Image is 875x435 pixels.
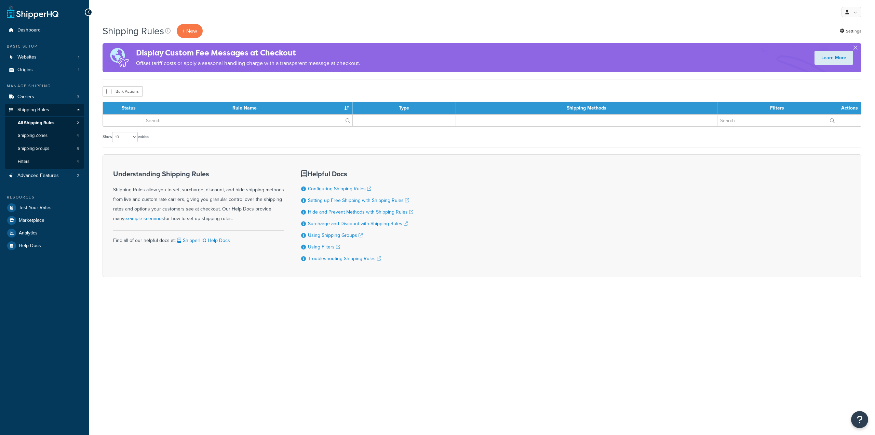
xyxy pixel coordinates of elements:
[5,91,84,103] a: Carriers 3
[308,220,408,227] a: Surcharge and Discount with Shipping Rules
[308,243,340,251] a: Using Filters
[77,94,79,100] span: 3
[5,117,84,129] li: All Shipping Rules
[143,102,353,114] th: Rule Name
[103,24,164,38] h1: Shipping Rules
[18,159,29,165] span: Filters
[353,102,456,114] th: Type
[17,107,49,113] span: Shipping Rules
[5,51,84,64] a: Websites 1
[5,142,84,155] li: Shipping Groups
[5,214,84,227] a: Marketplace
[143,115,352,126] input: Search
[124,215,164,222] a: example scenarios
[5,142,84,155] a: Shipping Groups 5
[456,102,717,114] th: Shipping Methods
[5,169,84,182] li: Advanced Features
[103,43,136,72] img: duties-banner-06bc72dcb5fe05cb3f9472aba00be2ae8eb53ab6f0d8bb03d382ba314ac3c341.png
[5,83,84,89] div: Manage Shipping
[17,173,59,179] span: Advanced Features
[5,155,84,168] li: Filters
[5,24,84,37] a: Dashboard
[851,411,868,428] button: Open Resource Center
[19,230,38,236] span: Analytics
[717,115,837,126] input: Search
[5,104,84,116] a: Shipping Rules
[5,227,84,239] a: Analytics
[5,129,84,142] li: Shipping Zones
[136,47,360,59] h4: Display Custom Fee Messages at Checkout
[5,202,84,214] a: Test Your Rates
[5,64,84,76] a: Origins 1
[78,67,79,73] span: 1
[77,120,79,126] span: 2
[5,169,84,182] a: Advanced Features 2
[837,102,861,114] th: Actions
[177,24,203,38] p: + New
[7,5,58,19] a: ShipperHQ Home
[113,170,284,223] div: Shipping Rules allow you to set, surcharge, discount, and hide shipping methods from live and cus...
[17,54,37,60] span: Websites
[18,120,54,126] span: All Shipping Rules
[301,170,413,178] h3: Helpful Docs
[18,133,48,139] span: Shipping Zones
[840,26,861,36] a: Settings
[5,51,84,64] li: Websites
[5,194,84,200] div: Resources
[176,237,230,244] a: ShipperHQ Help Docs
[5,155,84,168] a: Filters 4
[308,185,371,192] a: Configuring Shipping Rules
[113,230,284,245] div: Find all of our helpful docs at:
[114,102,143,114] th: Status
[77,159,79,165] span: 4
[17,27,41,33] span: Dashboard
[815,51,853,65] a: Learn More
[77,146,79,152] span: 5
[103,86,143,97] button: Bulk Actions
[5,64,84,76] li: Origins
[308,197,409,204] a: Setting up Free Shipping with Shipping Rules
[19,205,52,211] span: Test Your Rates
[308,255,381,262] a: Troubleshooting Shipping Rules
[19,218,44,223] span: Marketplace
[78,54,79,60] span: 1
[5,117,84,129] a: All Shipping Rules 2
[17,67,33,73] span: Origins
[18,146,49,152] span: Shipping Groups
[112,132,138,142] select: Showentries
[77,173,79,179] span: 2
[113,170,284,178] h3: Understanding Shipping Rules
[136,59,360,68] p: Offset tariff costs or apply a seasonal handling charge with a transparent message at checkout.
[5,240,84,252] a: Help Docs
[5,91,84,103] li: Carriers
[5,104,84,169] li: Shipping Rules
[5,43,84,49] div: Basic Setup
[308,208,413,216] a: Hide and Prevent Methods with Shipping Rules
[717,102,837,114] th: Filters
[5,129,84,142] a: Shipping Zones 4
[77,133,79,139] span: 4
[308,232,363,239] a: Using Shipping Groups
[17,94,34,100] span: Carriers
[19,243,41,249] span: Help Docs
[103,132,149,142] label: Show entries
